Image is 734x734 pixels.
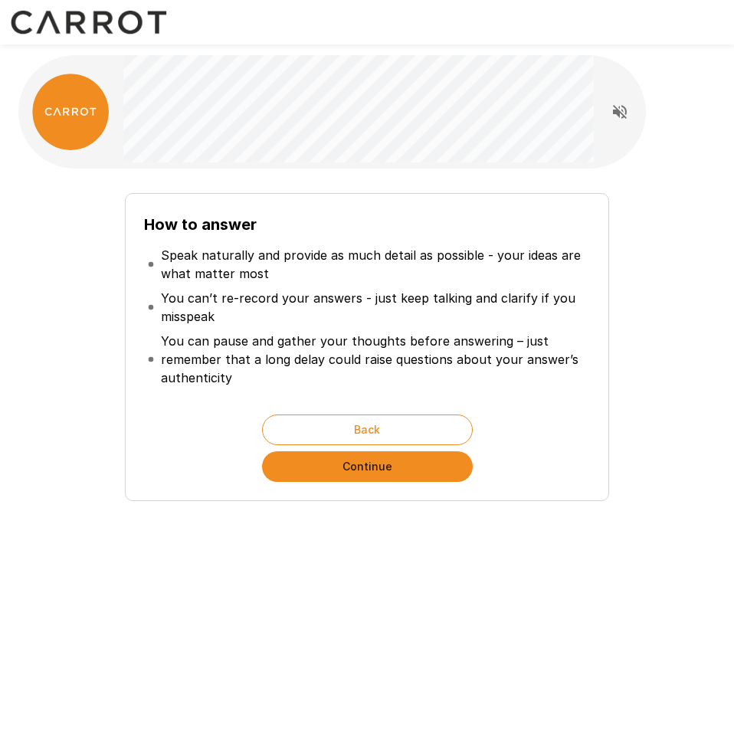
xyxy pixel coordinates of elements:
[161,332,586,387] p: You can pause and gather your thoughts before answering – just remember that a long delay could r...
[32,74,109,150] img: carrot_logo.png
[262,451,473,482] button: Continue
[605,97,635,127] button: Read questions aloud
[161,246,586,283] p: Speak naturally and provide as much detail as possible - your ideas are what matter most
[262,415,473,445] button: Back
[144,215,257,234] b: How to answer
[161,289,586,326] p: You can’t re-record your answers - just keep talking and clarify if you misspeak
